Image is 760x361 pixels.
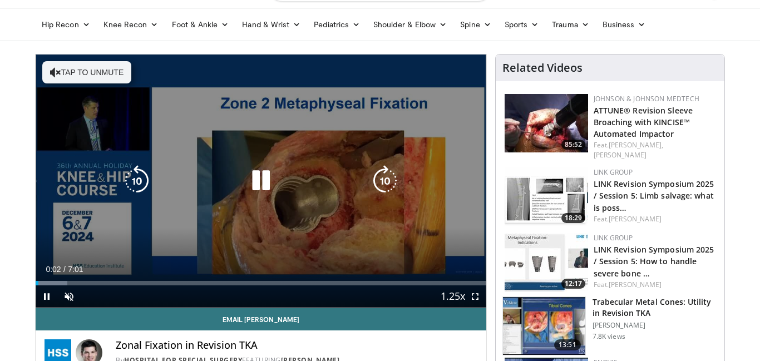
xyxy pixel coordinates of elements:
[545,13,596,36] a: Trauma
[502,61,583,75] h4: Related Videos
[36,308,486,330] a: Email [PERSON_NAME]
[42,61,131,83] button: Tap to unmute
[453,13,497,36] a: Spine
[165,13,236,36] a: Foot & Ankle
[593,296,718,319] h3: Trabecular Metal Cones: Utility in Revision TKA
[593,332,625,341] p: 7.8K views
[561,213,585,223] span: 18:29
[505,233,588,291] a: 12:17
[36,55,486,308] video-js: Video Player
[36,285,58,308] button: Pause
[505,94,588,152] img: a6cc4739-87cc-4358-abd9-235c6f460cb9.150x105_q85_crop-smart_upscale.jpg
[505,94,588,152] a: 85:52
[505,233,588,291] img: 463e9b81-8a9b-46df-ab8a-52de4decb3fe.150x105_q85_crop-smart_upscale.jpg
[609,214,662,224] a: [PERSON_NAME]
[35,13,97,36] a: Hip Recon
[116,339,477,352] h4: Zonal Fixation in Revision TKA
[594,244,714,278] a: LINK Revision Symposium 2025 / Session 5: How to handle severe bone …
[554,339,581,350] span: 13:51
[503,297,585,355] img: 286158_0001_1.png.150x105_q85_crop-smart_upscale.jpg
[68,265,83,274] span: 7:01
[442,285,464,308] button: Playback Rate
[594,140,715,160] div: Feat.
[502,296,718,355] a: 13:51 Trabecular Metal Cones: Utility in Revision TKA [PERSON_NAME] 7.8K views
[307,13,367,36] a: Pediatrics
[594,150,647,160] a: [PERSON_NAME]
[594,94,699,103] a: Johnson & Johnson MedTech
[58,285,80,308] button: Unmute
[593,321,718,330] p: [PERSON_NAME]
[36,281,486,285] div: Progress Bar
[594,233,633,243] a: LINK Group
[594,167,633,177] a: LINK Group
[609,280,662,289] a: [PERSON_NAME]
[594,280,715,290] div: Feat.
[498,13,546,36] a: Sports
[561,140,585,150] span: 85:52
[367,13,453,36] a: Shoulder & Elbow
[464,285,486,308] button: Fullscreen
[505,167,588,226] a: 18:29
[63,265,66,274] span: /
[594,214,715,224] div: Feat.
[97,13,165,36] a: Knee Recon
[505,167,588,226] img: cc288bf3-a1fa-4896-92c4-d329ac39a7f3.150x105_q85_crop-smart_upscale.jpg
[46,265,61,274] span: 0:02
[596,13,653,36] a: Business
[594,105,693,139] a: ATTUNE® Revision Sleeve Broaching with KINCISE™ Automated Impactor
[561,279,585,289] span: 12:17
[235,13,307,36] a: Hand & Wrist
[609,140,663,150] a: [PERSON_NAME],
[594,179,714,212] a: LINK Revision Symposium 2025 / Session 5: Limb salvage: what is poss…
